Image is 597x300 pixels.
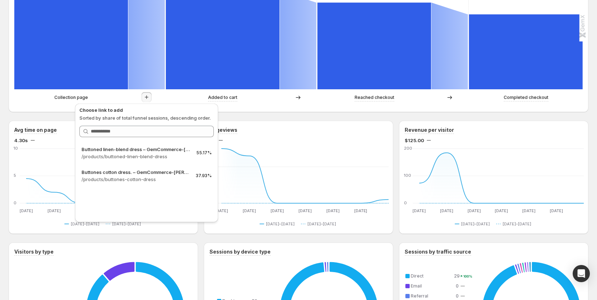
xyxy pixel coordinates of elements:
span: [DATE]–[DATE] [307,221,336,227]
p: Reached checkout [355,94,394,101]
button: [DATE]–[DATE] [496,220,534,228]
text: [DATE] [326,208,340,213]
span: [DATE]–[DATE] [461,221,490,227]
p: Completed checkout [504,94,548,101]
text: [DATE] [413,208,426,213]
p: Sorted by share of total funnel sessions, descending order. [79,114,214,121]
span: 0 [456,283,459,289]
text: [DATE] [271,208,284,213]
button: [DATE]–[DATE] [260,220,297,228]
span: 4.30s [14,137,28,144]
text: [DATE] [354,208,367,213]
span: Referral [411,293,428,299]
p: Choose link to add [79,106,214,114]
span: 29 [454,273,460,279]
p: /products/buttoned-linen-blend-dress [82,153,191,160]
p: Added to cart [208,94,237,101]
text: 100 [404,173,411,178]
h3: Avg time on page [14,126,57,134]
h3: Sessions by device type [209,248,271,255]
h3: Revenue per visitor [405,126,454,134]
text: 10 [14,146,18,151]
text: [DATE] [20,208,33,213]
td: Direct [409,272,454,280]
p: /products/buttones-cotton-dress [82,176,190,183]
h3: Visitors by type [14,248,54,255]
text: 0 [14,200,16,205]
text: [DATE] [243,208,256,213]
text: 100% [463,274,472,279]
path: Completed checkout: 19 [469,14,583,89]
text: [DATE] [215,208,228,213]
td: Referral [409,292,454,300]
text: [DATE] [440,208,453,213]
text: [DATE] [495,208,508,213]
span: Email [411,283,422,289]
span: [DATE]–[DATE] [71,221,99,227]
div: Open Intercom Messenger [573,265,590,282]
p: 37.93% [196,173,212,179]
button: [DATE]–[DATE] [64,220,102,228]
text: [DATE] [48,208,61,213]
p: Buttones cotton dress. – GemCommerce-[PERSON_NAME]-stg [82,169,190,176]
span: [DATE]–[DATE] [266,221,295,227]
p: 55.17% [196,150,212,156]
button: [DATE]–[DATE] [455,220,493,228]
p: Buttoned linen-blend dress – GemCommerce-[PERSON_NAME]-stg [82,146,191,153]
span: 0 [456,293,459,299]
button: [DATE]–[DATE] [301,220,339,228]
p: Collection page [54,94,88,101]
text: [DATE] [550,208,563,213]
text: 5 [14,173,16,178]
span: [DATE]–[DATE] [503,221,531,227]
h3: Pageviews [209,126,237,134]
text: 0 [404,200,407,205]
h3: Sessions by traffic source [405,248,471,255]
span: Direct [411,273,424,279]
text: [DATE] [298,208,312,213]
text: [DATE] [468,208,481,213]
text: [DATE] [522,208,536,213]
span: $125.00 [405,137,424,144]
td: Email [409,282,454,290]
text: 200 [404,146,412,151]
path: Reached checkout: 22 [317,2,431,89]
